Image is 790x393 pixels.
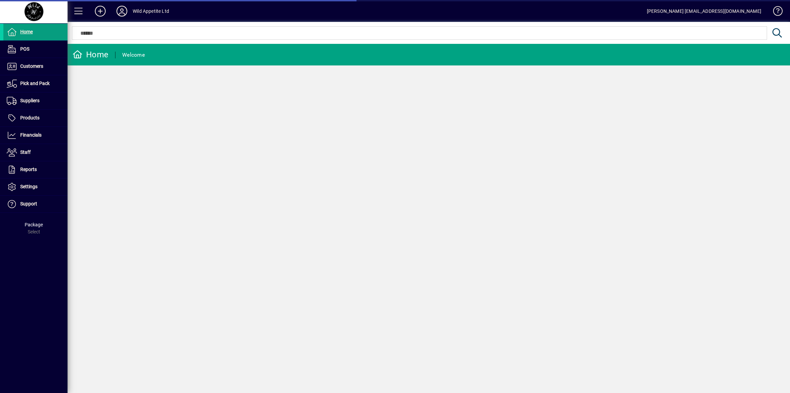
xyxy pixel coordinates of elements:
[122,50,145,60] div: Welcome
[20,149,31,155] span: Staff
[20,63,43,69] span: Customers
[3,178,68,195] a: Settings
[133,6,169,17] div: Wild Appetite Ltd
[3,144,68,161] a: Staff
[73,49,108,60] div: Home
[20,81,50,86] span: Pick and Pack
[20,201,37,206] span: Support
[20,29,33,34] span: Home
[20,115,39,120] span: Products
[3,58,68,75] a: Customers
[20,167,37,172] span: Reports
[768,1,782,23] a: Knowledge Base
[20,132,42,138] span: Financials
[3,41,68,58] a: POS
[647,6,761,17] div: [PERSON_NAME] [EMAIL_ADDRESS][DOMAIN_NAME]
[111,5,133,17] button: Profile
[3,92,68,109] a: Suppliers
[3,110,68,127] a: Products
[20,98,39,103] span: Suppliers
[20,46,29,52] span: POS
[89,5,111,17] button: Add
[25,222,43,227] span: Package
[3,196,68,213] a: Support
[20,184,37,189] span: Settings
[3,161,68,178] a: Reports
[3,127,68,144] a: Financials
[3,75,68,92] a: Pick and Pack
